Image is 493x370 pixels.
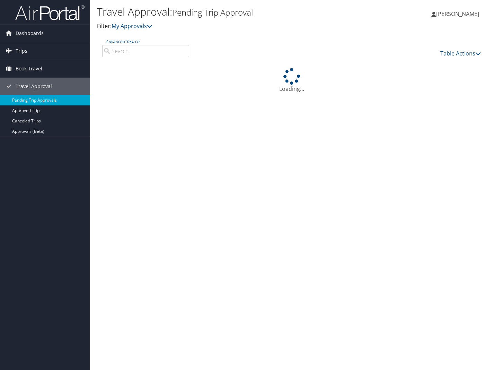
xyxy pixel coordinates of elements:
[440,50,481,57] a: Table Actions
[431,3,486,24] a: [PERSON_NAME]
[172,7,253,18] small: Pending Trip Approval
[16,78,52,95] span: Travel Approval
[15,5,85,21] img: airportal-logo.png
[97,68,486,93] div: Loading...
[16,60,42,77] span: Book Travel
[112,22,152,30] a: My Approvals
[16,25,44,42] span: Dashboards
[97,5,356,19] h1: Travel Approval:
[16,42,27,60] span: Trips
[102,45,189,57] input: Advanced Search
[436,10,479,18] span: [PERSON_NAME]
[97,22,356,31] p: Filter:
[106,38,139,44] a: Advanced Search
